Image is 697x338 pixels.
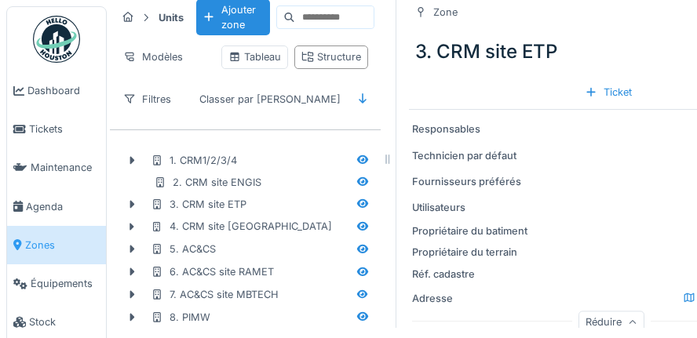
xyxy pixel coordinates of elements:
[7,71,106,110] a: Dashboard
[412,224,530,238] div: Propriétaire du batiment
[29,314,100,329] span: Stock
[31,160,100,175] span: Maintenance
[151,310,210,325] div: 8. PIMW
[412,148,530,163] div: Technicien par défaut
[412,291,530,306] div: Adresse
[151,242,216,256] div: 5. AC&CS
[152,10,190,25] strong: Units
[151,197,246,212] div: 3. CRM site ETP
[578,82,638,103] div: Ticket
[412,174,530,189] div: Fournisseurs préférés
[154,175,261,190] div: 2. CRM site ENGIS
[412,122,530,136] div: Responsables
[301,49,361,64] div: Structure
[151,264,274,279] div: 6. AC&CS site RAMET
[116,88,178,111] div: Filtres
[412,245,530,260] div: Propriétaire du terrain
[25,238,100,253] span: Zones
[7,148,106,187] a: Maintenance
[151,219,332,234] div: 4. CRM site [GEOGRAPHIC_DATA]
[7,110,106,148] a: Tickets
[7,264,106,303] a: Équipements
[228,49,281,64] div: Tableau
[151,287,279,302] div: 7. AC&CS site MBTECH
[26,199,100,214] span: Agenda
[7,187,106,226] a: Agenda
[116,45,190,68] div: Modèles
[27,83,100,98] span: Dashboard
[192,88,348,111] div: Classer par [PERSON_NAME]
[151,153,237,168] div: 1. CRM1/2/3/4
[412,267,530,282] div: Réf. cadastre
[412,200,530,215] div: Utilisateurs
[33,16,80,63] img: Badge_color-CXgf-gQk.svg
[7,226,106,264] a: Zones
[29,122,100,136] span: Tickets
[31,276,100,291] span: Équipements
[578,311,644,334] div: Réduire
[433,5,458,20] div: Zone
